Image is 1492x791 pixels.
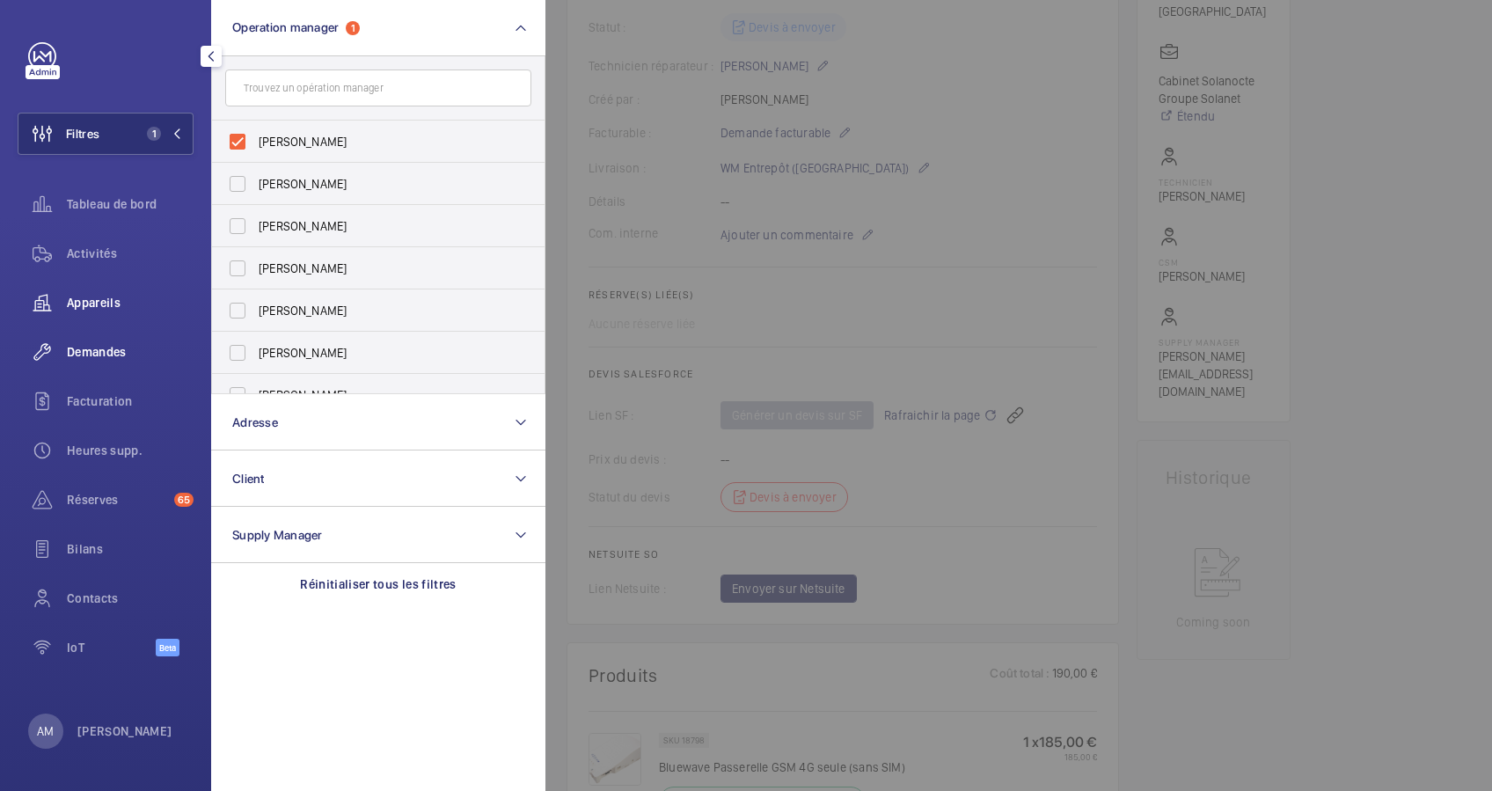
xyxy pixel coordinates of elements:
span: 65 [174,493,194,507]
span: Demandes [67,343,194,361]
span: Tableau de bord [67,195,194,213]
span: Heures supp. [67,442,194,459]
span: Activités [67,245,194,262]
span: Bilans [67,540,194,558]
p: AM [37,722,54,740]
span: Facturation [67,392,194,410]
span: 1 [147,127,161,141]
span: Filtres [66,125,99,143]
span: Beta [156,639,179,656]
button: Filtres1 [18,113,194,155]
span: Réserves [67,491,167,509]
p: [PERSON_NAME] [77,722,172,740]
span: IoT [67,639,156,656]
span: Appareils [67,294,194,311]
span: Contacts [67,590,194,607]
